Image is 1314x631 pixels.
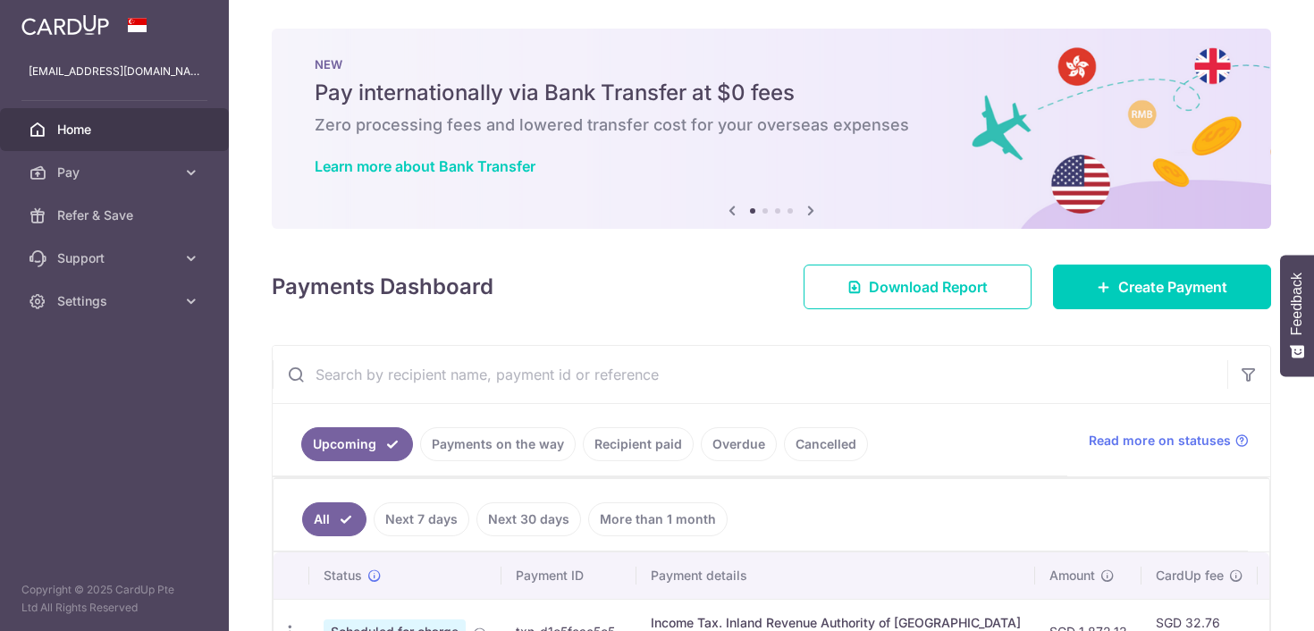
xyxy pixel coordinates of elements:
a: Cancelled [784,427,868,461]
a: Download Report [804,265,1032,309]
h4: Payments Dashboard [272,271,493,303]
a: Next 7 days [374,502,469,536]
button: Feedback - Show survey [1280,255,1314,376]
span: Refer & Save [57,206,175,224]
h6: Zero processing fees and lowered transfer cost for your overseas expenses [315,114,1228,136]
a: Overdue [701,427,777,461]
span: Settings [57,292,175,310]
a: Upcoming [301,427,413,461]
p: NEW [315,57,1228,72]
span: Read more on statuses [1089,432,1231,450]
h5: Pay internationally via Bank Transfer at $0 fees [315,79,1228,107]
span: Feedback [1289,273,1305,335]
span: Support [57,249,175,267]
span: Home [57,121,175,139]
img: CardUp [21,14,109,36]
a: Recipient paid [583,427,694,461]
img: Bank transfer banner [272,29,1271,229]
input: Search by recipient name, payment id or reference [273,346,1227,403]
th: Payment details [636,552,1035,599]
a: Learn more about Bank Transfer [315,157,535,175]
a: More than 1 month [588,502,728,536]
a: Next 30 days [476,502,581,536]
span: Create Payment [1118,276,1227,298]
a: All [302,502,366,536]
p: [EMAIL_ADDRESS][DOMAIN_NAME] [29,63,200,80]
span: Download Report [869,276,988,298]
span: Status [324,567,362,585]
a: Payments on the way [420,427,576,461]
a: Read more on statuses [1089,432,1249,450]
span: Amount [1049,567,1095,585]
a: Create Payment [1053,265,1271,309]
span: CardUp fee [1156,567,1224,585]
th: Payment ID [501,552,636,599]
span: Pay [57,164,175,181]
